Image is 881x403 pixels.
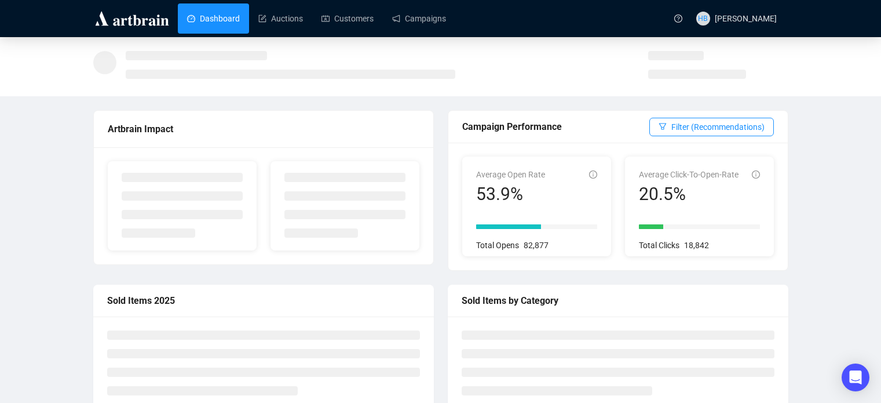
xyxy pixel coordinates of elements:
img: logo [93,9,171,28]
span: Filter (Recommendations) [671,121,765,133]
div: 53.9% [476,183,545,205]
a: Customers [321,3,374,34]
div: Open Intercom Messenger [842,364,869,391]
span: 18,842 [684,241,709,250]
div: Sold Items by Category [462,293,774,308]
span: Total Clicks [639,241,679,250]
a: Dashboard [187,3,240,34]
a: Auctions [258,3,303,34]
span: Average Click-To-Open-Rate [639,170,739,179]
a: Campaigns [392,3,446,34]
span: HB [698,13,708,24]
span: Total Opens [476,241,519,250]
div: Sold Items 2025 [107,293,420,308]
span: Average Open Rate [476,170,545,179]
span: filter [659,122,667,130]
button: Filter (Recommendations) [649,118,774,136]
div: 20.5% [639,183,739,205]
span: question-circle [674,14,682,23]
span: info-circle [752,170,760,179]
div: Artbrain Impact [108,122,419,136]
span: 82,877 [524,241,549,250]
span: info-circle [589,170,597,179]
span: [PERSON_NAME] [715,14,777,23]
div: Campaign Performance [462,119,649,134]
